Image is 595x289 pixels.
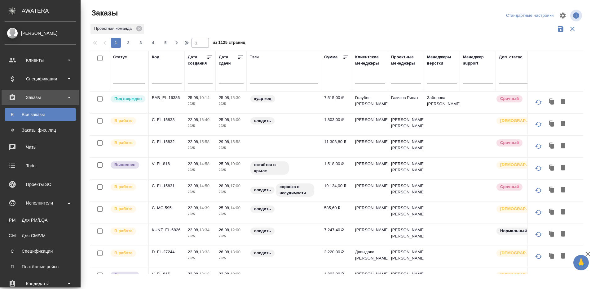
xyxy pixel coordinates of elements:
div: Выставляет ПМ после принятия заказа от КМа [110,139,145,147]
td: [PERSON_NAME] [PERSON_NAME] [388,158,424,179]
button: Сбросить фильтры [566,23,578,35]
td: 1 518,00 ₽ [321,158,352,179]
p: 2025 [188,255,213,261]
p: Срочный [500,96,519,102]
div: Исполнители [5,198,76,208]
button: Клонировать [546,251,558,262]
div: Все заказы [8,111,73,118]
button: Обновить [531,205,546,220]
p: 2025 [188,145,213,151]
p: Выполнен [114,162,135,168]
p: 22.08, [188,272,199,276]
p: В работе [114,250,132,256]
p: 15:58 [199,139,209,144]
button: Клонировать [546,118,558,130]
div: Для PM/LQA [8,217,73,223]
div: Менеджер support [463,54,493,66]
button: Клонировать [546,206,558,218]
p: Нормальный [500,228,527,234]
button: Удалить [558,96,568,108]
div: куар код [250,95,318,103]
p: Срочный [500,140,519,146]
div: следить, справка о несудимости [250,183,318,197]
p: 25.08, [219,117,230,122]
a: Проекты SC [2,177,79,192]
button: Обновить [531,183,546,198]
td: [PERSON_NAME] [352,114,388,135]
div: Проектная команда [90,24,144,34]
p: 14:39 [199,205,209,210]
button: Удалить [558,251,568,262]
div: Выставляется автоматически для первых 3 заказов нового контактного лица. Особое внимание [496,117,531,125]
div: Заказы физ. лиц [8,127,73,133]
p: 10:14 [199,95,209,100]
a: Todo [2,158,79,174]
div: Выставляет ПМ после принятия заказа от КМа [110,183,145,191]
td: [PERSON_NAME] [PERSON_NAME] [388,180,424,201]
p: C_FL-15831 [152,183,182,189]
button: Клонировать [546,140,558,152]
p: C_MC-595 [152,205,182,211]
td: 2 220,00 ₽ [321,246,352,268]
button: Удалить [558,162,568,174]
p: [DEMOGRAPHIC_DATA] [500,162,531,168]
p: 10:00 [230,272,240,276]
p: 15:30 [230,95,240,100]
p: [DEMOGRAPHIC_DATA] [500,250,531,256]
p: следить [254,187,271,193]
p: [DEMOGRAPHIC_DATA] [500,118,531,124]
p: 22.08, [188,139,199,144]
p: В работе [114,118,132,124]
a: ВВсе заказы [5,108,76,121]
p: C_FL-15833 [152,117,182,123]
div: Todo [5,161,76,170]
p: 16:00 [230,117,240,122]
p: 2025 [219,255,244,261]
p: 2025 [219,101,244,107]
p: Подтвержден [114,96,142,102]
div: Выставляет ПМ после сдачи и проведения начислений. Последний этап для ПМа [110,161,145,169]
td: [PERSON_NAME] [352,224,388,246]
span: Настроить таблицу [555,8,570,23]
span: из 1125 страниц [213,39,245,48]
button: Обновить [531,249,546,264]
div: Выставляет ПМ после принятия заказа от КМа [110,249,145,257]
button: Обновить [531,139,546,154]
p: V_FL-815 [152,271,182,277]
button: Обновить [531,227,546,242]
div: остаётся в крыле [250,161,318,175]
div: Статус [113,54,127,60]
button: 2 [123,38,133,48]
div: Клиентские менеджеры [355,54,385,66]
p: следить [254,206,271,212]
div: Выставляется автоматически для первых 3 заказов нового контактного лица. Особое внимание [496,249,531,257]
button: Удалить [558,140,568,152]
p: 2025 [219,211,244,217]
div: Выставляет ПМ после принятия заказа от КМа [110,117,145,125]
td: Давыдова [PERSON_NAME] [352,246,388,268]
p: [DEMOGRAPHIC_DATA] [500,272,531,278]
td: 19 134,00 ₽ [321,180,352,201]
div: Доп. статус [499,54,522,60]
p: 22.08, [188,183,199,188]
div: Выставляет КМ после уточнения всех необходимых деталей и получения согласия клиента на запуск. С ... [110,95,145,103]
p: 26.08, [219,228,230,232]
td: 585,60 ₽ [321,202,352,224]
button: Клонировать [546,273,558,284]
div: Выставляет ПМ после принятия заказа от КМа [110,227,145,235]
p: 25.08, [219,161,230,166]
p: 22.08, [188,161,199,166]
div: Выставляется автоматически, если на указанный объем услуг необходимо больше времени в стандартном... [496,139,531,147]
p: следить [254,118,271,124]
button: 🙏 [573,255,589,270]
div: Тэги [250,54,259,60]
div: Выставляется автоматически для первых 3 заказов нового контактного лица. Особое внимание [496,271,531,279]
p: Выполнен [114,272,135,278]
td: [PERSON_NAME] [PERSON_NAME] [388,136,424,157]
p: В работе [114,184,132,190]
div: split button [505,11,555,20]
p: 23.08, [219,272,230,276]
p: BAB_FL-16386 [152,95,182,101]
p: 15:58 [230,139,240,144]
p: 2025 [219,123,244,129]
